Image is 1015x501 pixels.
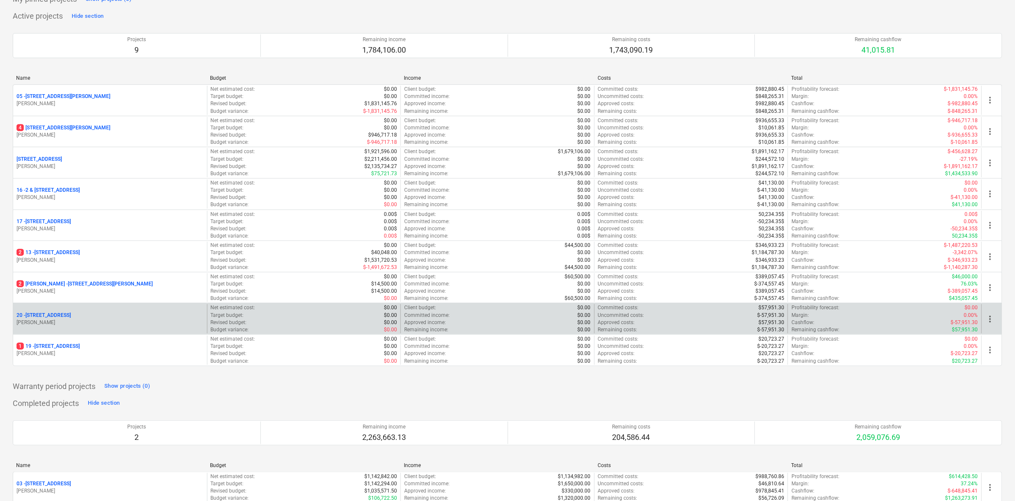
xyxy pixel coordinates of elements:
[951,139,978,146] p: $-10,061.85
[371,280,397,288] p: $14,500.00
[404,201,448,208] p: Remaining income :
[755,273,784,280] p: $389,057.45
[578,139,591,146] p: $0.00
[598,108,638,115] p: Remaining costs :
[791,139,839,146] p: Remaining cashflow :
[211,211,255,218] p: Net estimated cost :
[755,86,784,93] p: $982,880.45
[17,288,204,295] p: [PERSON_NAME]
[404,156,450,163] p: Committed income :
[758,225,784,232] p: 50,234.35$
[948,257,978,264] p: $-346,933.23
[758,179,784,187] p: $41,130.00
[791,75,979,81] div: Total
[578,124,591,132] p: $0.00
[752,264,784,271] p: $1,184,787.30
[558,148,591,155] p: $1,679,106.00
[961,280,978,288] p: 76.03%
[17,187,80,194] p: 16 - 2 & [STREET_ADDRESS]
[964,218,978,225] p: 0.00%
[384,218,397,225] p: 0.00$
[211,163,247,170] p: Revised budget :
[404,117,436,124] p: Client budget :
[558,170,591,177] p: $1,679,106.00
[598,273,639,280] p: Committed costs :
[102,380,152,393] button: Show projects (0)
[755,132,784,139] p: $936,655.33
[610,45,653,55] p: 1,743,090.19
[791,218,809,225] p: Margin :
[791,86,839,93] p: Profitability forecast :
[791,273,839,280] p: Profitability forecast :
[17,218,71,225] p: 17 - [STREET_ADDRESS]
[384,179,397,187] p: $0.00
[362,36,406,43] p: Remaining income
[17,343,24,350] span: 1
[598,132,635,139] p: Approved costs :
[948,148,978,155] p: $-456,628.27
[364,257,397,264] p: $1,531,720.53
[598,201,638,208] p: Remaining costs :
[598,117,639,124] p: Committed costs :
[17,187,204,201] div: 16 -2 & [STREET_ADDRESS][PERSON_NAME]
[211,170,249,177] p: Budget variance :
[973,460,1015,501] iframe: Chat Widget
[752,249,784,256] p: $1,184,787.30
[17,280,153,288] p: [PERSON_NAME] - [STREET_ADDRESS][PERSON_NAME]
[211,139,249,146] p: Budget variance :
[404,108,448,115] p: Remaining income :
[565,273,591,280] p: $60,500.00
[17,163,204,170] p: [PERSON_NAME]
[951,194,978,201] p: $-41,130.00
[404,170,448,177] p: Remaining income :
[17,312,71,319] p: 20 - [STREET_ADDRESS]
[70,9,106,23] button: Hide section
[404,242,436,249] p: Client budget :
[404,304,436,311] p: Client budget :
[404,86,436,93] p: Client budget :
[598,295,638,302] p: Remaining costs :
[755,117,784,124] p: $936,655.33
[17,124,110,132] p: [STREET_ADDRESS][PERSON_NAME]
[578,304,591,311] p: $0.00
[364,156,397,163] p: $2,211,456.00
[211,108,249,115] p: Budget variance :
[754,295,784,302] p: $-374,557.45
[17,156,62,163] p: [STREET_ADDRESS]
[791,304,839,311] p: Profitability forecast :
[384,273,397,280] p: $0.00
[211,288,247,295] p: Revised budget :
[17,249,80,256] p: 13 - [STREET_ADDRESS]
[791,132,814,139] p: Cashflow :
[948,100,978,107] p: $-982,880.45
[791,117,839,124] p: Profitability forecast :
[598,242,639,249] p: Committed costs :
[17,280,24,287] span: 2
[598,187,644,194] p: Uncommitted costs :
[944,86,978,93] p: $-1,831,145.76
[404,232,448,240] p: Remaining income :
[404,257,446,264] p: Approved income :
[758,211,784,218] p: 50,234.35$
[384,312,397,319] p: $0.00
[211,280,244,288] p: Target budget :
[404,312,450,319] p: Committed income :
[578,163,591,170] p: $0.00
[211,295,249,302] p: Budget variance :
[757,201,784,208] p: $-41,130.00
[578,108,591,115] p: $0.00
[211,273,255,280] p: Net estimated cost :
[791,170,839,177] p: Remaining cashflow :
[17,480,204,495] div: 03 -[STREET_ADDRESS][PERSON_NAME]
[855,36,902,43] p: Remaining cashflow
[578,280,591,288] p: $0.00
[578,225,591,232] p: 0.00$
[964,124,978,132] p: 0.00%
[384,124,397,132] p: $0.00
[949,295,978,302] p: $435,057.45
[755,257,784,264] p: $346,933.23
[578,218,591,225] p: 0.00$
[598,249,644,256] p: Uncommitted costs :
[17,480,71,487] p: 03 - [STREET_ADDRESS]
[404,93,450,100] p: Committed income :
